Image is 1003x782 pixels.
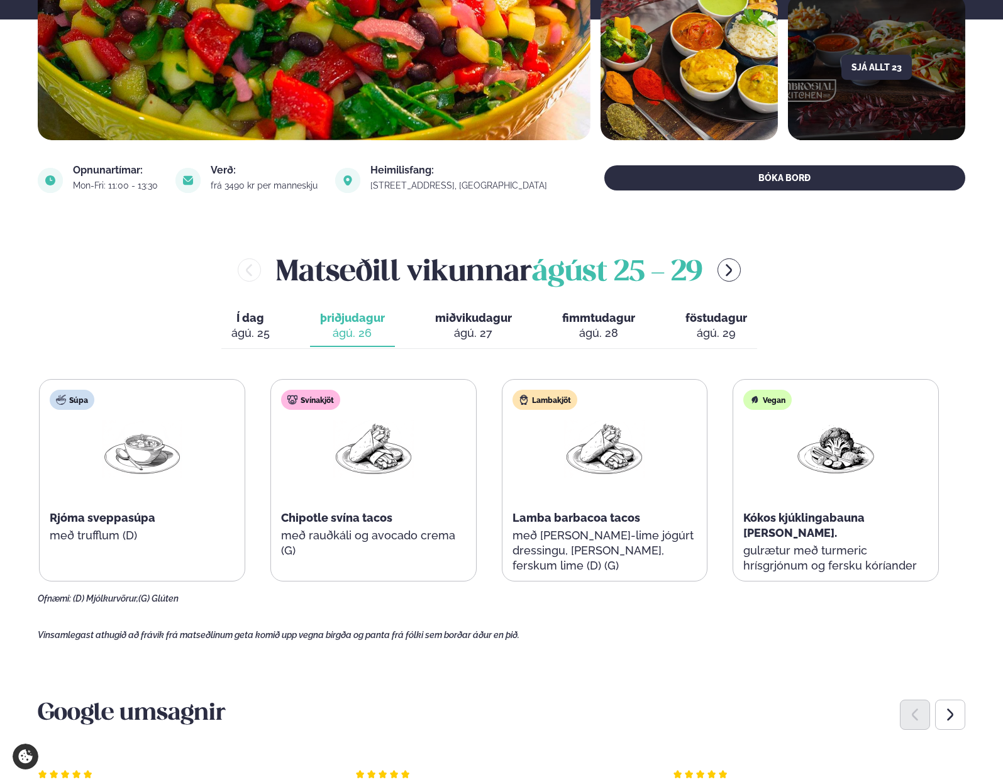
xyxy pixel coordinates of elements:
img: image alt [335,168,360,193]
h3: Google umsagnir [38,699,965,729]
h2: Matseðill vikunnar [276,250,702,290]
button: miðvikudagur ágú. 27 [425,306,522,347]
span: Lamba barbacoa tacos [513,511,640,524]
span: (D) Mjólkurvörur, [73,593,138,603]
div: Opnunartímar: [73,165,160,175]
span: Kókos kjúklingabauna [PERSON_NAME]. [743,511,865,539]
img: Wraps.png [333,420,414,478]
div: ágú. 27 [435,326,512,341]
span: fimmtudagur [562,311,635,324]
button: Í dag ágú. 25 [221,306,280,347]
img: soup.svg [56,395,66,405]
a: link [370,178,550,193]
span: miðvikudagur [435,311,512,324]
div: frá 3490 kr per manneskju [211,180,320,190]
button: BÓKA BORÐ [604,165,965,190]
button: Sjá allt 23 [841,55,912,80]
img: pork.svg [287,395,297,405]
button: fimmtudagur ágú. 28 [552,306,645,347]
a: Cookie settings [13,744,38,769]
span: Vinsamlegast athugið að frávik frá matseðlinum geta komið upp vegna birgða og panta frá fólki sem... [38,630,519,640]
div: ágú. 28 [562,326,635,341]
span: Rjóma sveppasúpa [50,511,155,524]
div: ágú. 29 [685,326,747,341]
img: Vegan.png [795,420,876,478]
img: Soup.png [102,420,182,478]
p: með [PERSON_NAME]-lime jógúrt dressingu, [PERSON_NAME], ferskum lime (D) (G) [513,528,697,573]
div: ágú. 26 [320,326,385,341]
div: Vegan [743,390,792,410]
span: Ofnæmi: [38,593,71,603]
span: (G) Glúten [138,593,179,603]
p: gulrætur með turmeric hrísgrjónum og fersku kóríander [743,543,928,573]
img: Vegan.svg [750,395,760,405]
button: menu-btn-right [718,258,741,282]
button: föstudagur ágú. 29 [675,306,757,347]
div: ágú. 25 [231,326,270,341]
div: Súpa [50,390,94,410]
span: ágúst 25 - 29 [532,259,702,287]
p: með rauðkáli og avocado crema (G) [281,528,466,558]
div: Previous slide [900,700,930,730]
div: Verð: [211,165,320,175]
div: Lambakjöt [513,390,577,410]
img: image alt [38,168,63,193]
div: Next slide [935,700,965,730]
span: Í dag [231,311,270,326]
div: Heimilisfang: [370,165,550,175]
span: þriðjudagur [320,311,385,324]
img: Lamb.svg [519,395,529,405]
button: menu-btn-left [238,258,261,282]
img: Wraps.png [564,420,645,478]
div: Svínakjöt [281,390,340,410]
button: þriðjudagur ágú. 26 [310,306,395,347]
span: föstudagur [685,311,747,324]
img: image alt [175,168,201,193]
p: með trufflum (D) [50,528,235,543]
div: Mon-Fri: 11:00 - 13:30 [73,180,160,190]
span: Chipotle svína tacos [281,511,392,524]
